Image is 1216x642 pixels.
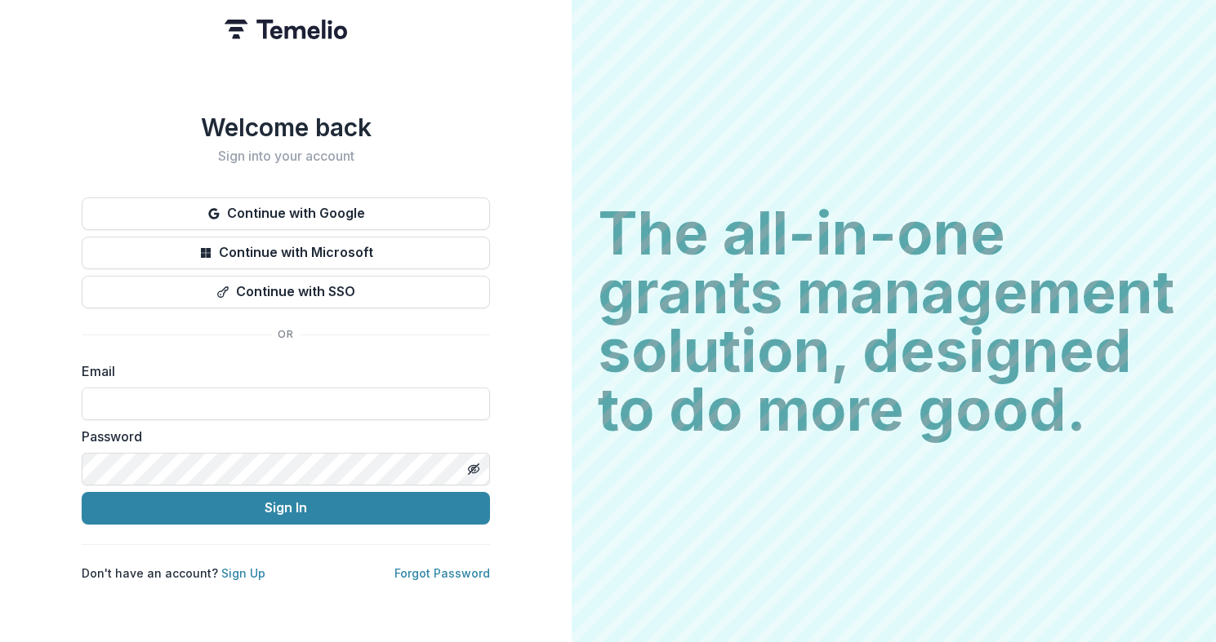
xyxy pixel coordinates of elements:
label: Email [82,361,480,381]
p: Don't have an account? [82,565,265,582]
button: Sign In [82,492,490,525]
button: Continue with Google [82,197,490,230]
button: Continue with Microsoft [82,237,490,269]
button: Continue with SSO [82,276,490,308]
img: Temelio [225,20,347,39]
h2: Sign into your account [82,148,490,164]
a: Forgot Password [394,566,490,580]
label: Password [82,427,480,446]
button: Toggle password visibility [461,456,487,482]
a: Sign Up [221,566,265,580]
h1: Welcome back [82,113,490,142]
